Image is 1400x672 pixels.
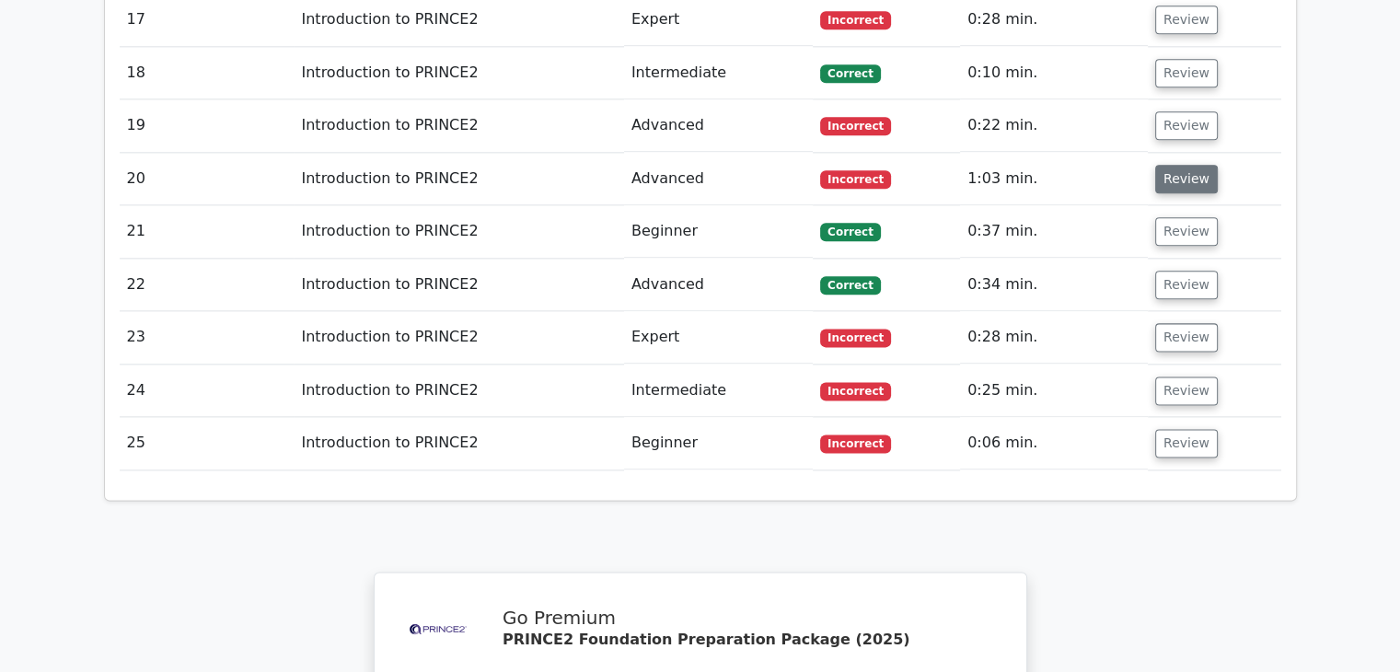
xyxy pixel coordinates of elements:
[1155,323,1218,352] button: Review
[960,47,1148,99] td: 0:10 min.
[624,47,813,99] td: Intermediate
[294,205,623,258] td: Introduction to PRINCE2
[820,434,891,453] span: Incorrect
[1155,429,1218,458] button: Review
[820,382,891,400] span: Incorrect
[820,117,891,135] span: Incorrect
[820,170,891,189] span: Incorrect
[1155,6,1218,34] button: Review
[120,259,295,311] td: 22
[294,311,623,364] td: Introduction to PRINCE2
[120,47,295,99] td: 18
[960,259,1148,311] td: 0:34 min.
[820,11,891,29] span: Incorrect
[960,205,1148,258] td: 0:37 min.
[120,153,295,205] td: 20
[294,47,623,99] td: Introduction to PRINCE2
[294,259,623,311] td: Introduction to PRINCE2
[960,417,1148,469] td: 0:06 min.
[960,311,1148,364] td: 0:28 min.
[624,365,813,417] td: Intermediate
[294,153,623,205] td: Introduction to PRINCE2
[120,417,295,469] td: 25
[1155,165,1218,193] button: Review
[624,153,813,205] td: Advanced
[120,311,295,364] td: 23
[1155,377,1218,405] button: Review
[820,329,891,347] span: Incorrect
[294,417,623,469] td: Introduction to PRINCE2
[624,417,813,469] td: Beginner
[624,99,813,152] td: Advanced
[294,365,623,417] td: Introduction to PRINCE2
[120,99,295,152] td: 19
[820,276,880,295] span: Correct
[120,205,295,258] td: 21
[1155,271,1218,299] button: Review
[820,64,880,83] span: Correct
[294,99,623,152] td: Introduction to PRINCE2
[960,365,1148,417] td: 0:25 min.
[820,223,880,241] span: Correct
[1155,59,1218,87] button: Review
[624,311,813,364] td: Expert
[624,259,813,311] td: Advanced
[960,99,1148,152] td: 0:22 min.
[120,365,295,417] td: 24
[1155,111,1218,140] button: Review
[624,205,813,258] td: Beginner
[1155,217,1218,246] button: Review
[960,153,1148,205] td: 1:03 min.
